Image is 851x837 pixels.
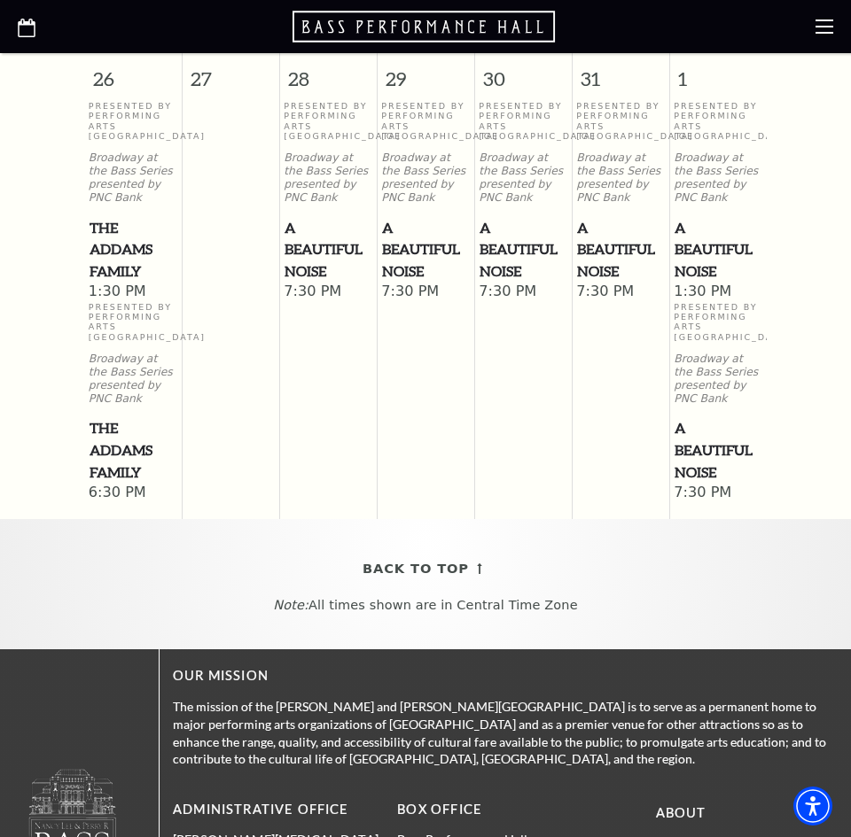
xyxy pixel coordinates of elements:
[576,151,665,204] p: Broadway at the Bass Series presented by PNC Bank
[674,283,762,302] span: 1:30 PM
[183,40,279,101] span: 27
[284,151,372,204] p: Broadway at the Bass Series presented by PNC Bank
[397,799,608,821] p: BOX OFFICE
[89,151,177,204] p: Broadway at the Bass Series presented by PNC Bank
[89,283,177,302] span: 1:30 PM
[382,217,469,283] span: A Beautiful Noise
[675,217,761,283] span: A Beautiful Noise
[475,40,572,101] span: 30
[573,40,669,101] span: 31
[89,101,177,142] p: Presented By Performing Arts [GEOGRAPHIC_DATA]
[674,302,762,343] p: Presented By Performing Arts [GEOGRAPHIC_DATA]
[793,787,832,825] div: Accessibility Menu
[381,283,470,302] span: 7:30 PM
[480,217,566,283] span: A Beautiful Noise
[90,417,176,483] span: The Addams Family
[18,14,35,40] a: Open this option
[675,417,761,483] span: A Beautiful Noise
[173,698,833,768] p: The mission of the [PERSON_NAME] and [PERSON_NAME][GEOGRAPHIC_DATA] is to serve as a permanent ho...
[280,40,377,101] span: 28
[89,302,177,343] p: Presented By Performing Arts [GEOGRAPHIC_DATA]
[576,101,665,142] p: Presented By Performing Arts [GEOGRAPHIC_DATA]
[670,40,768,101] span: 1
[285,217,371,283] span: A Beautiful Noise
[84,40,182,101] span: 26
[378,40,474,101] span: 29
[674,353,762,405] p: Broadway at the Bass Series presented by PNC Bank
[479,151,567,204] p: Broadway at the Bass Series presented by PNC Bank
[381,151,470,204] p: Broadway at the Bass Series presented by PNC Bank
[17,598,834,613] p: All times shown are in Central Time Zone
[89,353,177,405] p: Broadway at the Bass Series presented by PNC Bank
[656,805,707,820] a: About
[284,283,372,302] span: 7:30 PM
[173,665,833,687] p: OUR MISSION
[273,598,308,612] em: Note:
[576,283,665,302] span: 7:30 PM
[674,151,762,204] p: Broadway at the Bass Series presented by PNC Bank
[293,9,558,44] a: Open this option
[363,558,469,580] span: Back To Top
[173,799,384,821] p: Administrative Office
[381,101,470,142] p: Presented By Performing Arts [GEOGRAPHIC_DATA]
[577,217,664,283] span: A Beautiful Noise
[479,101,567,142] p: Presented By Performing Arts [GEOGRAPHIC_DATA]
[479,283,567,302] span: 7:30 PM
[674,101,762,142] p: Presented By Performing Arts [GEOGRAPHIC_DATA]
[674,484,762,503] span: 7:30 PM
[90,217,176,283] span: The Addams Family
[284,101,372,142] p: Presented By Performing Arts [GEOGRAPHIC_DATA]
[89,484,177,503] span: 6:30 PM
